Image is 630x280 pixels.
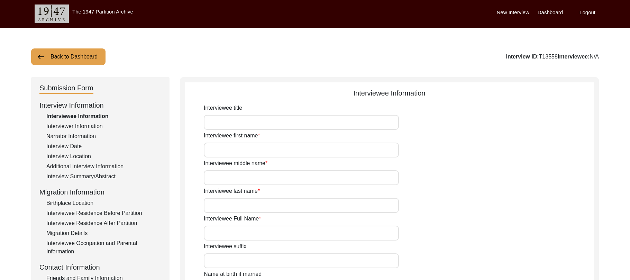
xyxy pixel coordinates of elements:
div: Additional Interview Information [46,162,161,171]
label: Interviewee last name [204,187,260,195]
b: Interviewee: [558,54,590,60]
div: Contact Information [39,262,161,272]
label: Interviewee suffix [204,242,246,251]
div: Interview Date [46,142,161,151]
label: Interviewee title [204,104,242,112]
label: Interviewee first name [204,132,260,140]
div: Interview Information [39,100,161,110]
label: New Interview [497,9,529,17]
div: Birthplace Location [46,199,161,207]
div: Submission Form [39,83,93,94]
div: Interviewee Information [185,88,594,98]
label: Interviewee Full Name [204,215,261,223]
img: arrow-left.png [37,53,45,61]
b: Interview ID: [506,54,539,60]
label: The 1947 Partition Archive [72,9,133,15]
label: Name at birth if married [204,270,262,278]
div: Migration Details [46,229,161,237]
div: Narrator Information [46,132,161,141]
div: Interview Summary/Abstract [46,172,161,181]
div: Interviewee Residence Before Partition [46,209,161,217]
div: Interviewer Information [46,122,161,130]
button: Back to Dashboard [31,48,106,65]
div: Interviewee Information [46,112,161,120]
label: Logout [579,9,595,17]
div: Interviewee Occupation and Parental Information [46,239,161,256]
div: T13558 N/A [506,53,599,61]
div: Interview Location [46,152,161,161]
div: Interviewee Residence After Partition [46,219,161,227]
div: Migration Information [39,187,161,197]
label: Interviewee middle name [204,159,267,168]
label: Dashboard [538,9,563,17]
img: header-logo.png [35,4,69,23]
